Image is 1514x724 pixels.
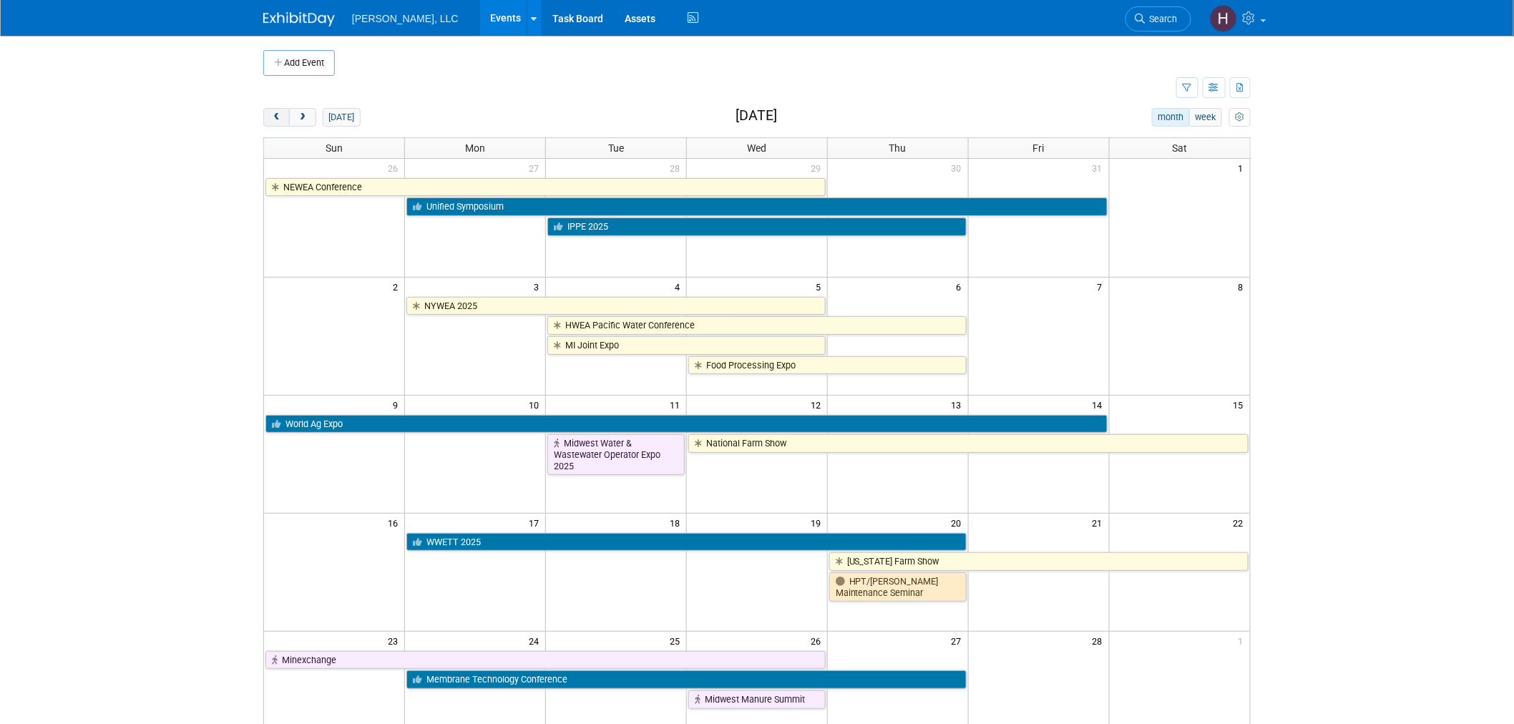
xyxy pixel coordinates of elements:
[688,434,1249,453] a: National Farm Show
[547,434,685,475] a: Midwest Water & Wastewater Operator Expo 2025
[736,108,777,124] h2: [DATE]
[608,142,624,154] span: Tue
[673,278,686,295] span: 4
[1210,5,1237,32] img: Hannah Mulholland
[527,396,545,414] span: 10
[829,572,967,602] a: HPT/[PERSON_NAME] Maintenance Seminar
[326,142,343,154] span: Sun
[547,217,967,236] a: IPPE 2025
[1232,396,1250,414] span: 15
[391,396,404,414] span: 9
[809,514,827,532] span: 19
[547,336,826,355] a: MI Joint Expo
[1237,632,1250,650] span: 1
[527,159,545,177] span: 27
[1229,108,1251,127] button: myCustomButton
[265,651,826,670] a: Minexchange
[809,632,827,650] span: 26
[1091,396,1109,414] span: 14
[323,108,361,127] button: [DATE]
[265,178,826,197] a: NEWEA Conference
[668,632,686,650] span: 25
[1232,514,1250,532] span: 22
[391,278,404,295] span: 2
[1033,142,1045,154] span: Fri
[950,632,968,650] span: 27
[950,514,968,532] span: 20
[406,670,966,689] a: Membrane Technology Conference
[668,159,686,177] span: 28
[465,142,485,154] span: Mon
[955,278,968,295] span: 6
[1145,14,1178,24] span: Search
[950,159,968,177] span: 30
[263,108,290,127] button: prev
[1235,113,1244,122] i: Personalize Calendar
[289,108,316,127] button: next
[386,159,404,177] span: 26
[547,316,967,335] a: HWEA Pacific Water Conference
[809,396,827,414] span: 12
[668,396,686,414] span: 11
[1096,278,1109,295] span: 7
[406,297,826,315] a: NYWEA 2025
[527,632,545,650] span: 24
[950,396,968,414] span: 13
[1125,6,1191,31] a: Search
[668,514,686,532] span: 18
[1152,108,1190,127] button: month
[1237,278,1250,295] span: 8
[829,552,1249,571] a: [US_STATE] Farm Show
[688,356,967,375] a: Food Processing Expo
[1237,159,1250,177] span: 1
[263,50,335,76] button: Add Event
[1091,159,1109,177] span: 31
[386,632,404,650] span: 23
[263,12,335,26] img: ExhibitDay
[809,159,827,177] span: 29
[386,514,404,532] span: 16
[406,533,966,552] a: WWETT 2025
[1172,142,1187,154] span: Sat
[814,278,827,295] span: 5
[406,197,1107,216] a: Unified Symposium
[1091,514,1109,532] span: 21
[747,142,766,154] span: Wed
[265,415,1108,434] a: World Ag Expo
[1091,632,1109,650] span: 28
[352,13,459,24] span: [PERSON_NAME], LLC
[532,278,545,295] span: 3
[889,142,907,154] span: Thu
[1189,108,1222,127] button: week
[527,514,545,532] span: 17
[688,690,826,709] a: Midwest Manure Summit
